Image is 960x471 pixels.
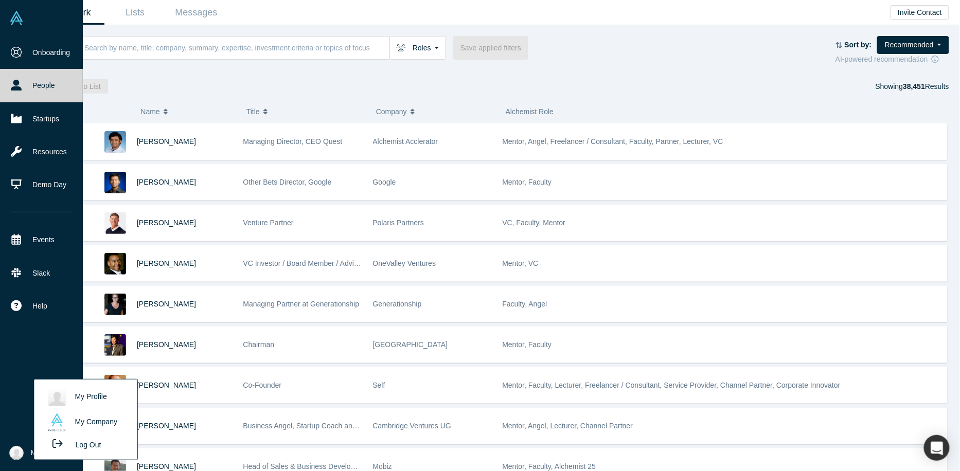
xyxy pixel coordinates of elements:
input: Search by name, title, company, summary, expertise, investment criteria or topics of focus [83,35,389,60]
a: Messages [166,1,227,25]
span: Mentor, Faculty, Lecturer, Freelancer / Consultant, Service Provider, Channel Partner, Corporate ... [503,381,841,389]
span: Mentor, Faculty, Alchemist 25 [503,462,596,470]
img: Robert Winder's Profile Image [104,375,126,396]
button: Roles [389,36,446,60]
a: [PERSON_NAME] [137,178,196,186]
span: Mentor, Angel, Freelancer / Consultant, Faculty, Partner, Lecturer, VC [503,137,723,146]
img: Rachel Chalmers's Profile Image [104,294,126,315]
img: Alchemist Accelerator's profile [48,413,66,431]
span: VC, Faculty, Mentor [503,219,566,227]
strong: 38,451 [903,82,925,90]
a: [PERSON_NAME] [137,462,196,470]
img: Timothy Chou's Profile Image [104,334,126,356]
a: [PERSON_NAME] [137,137,196,146]
span: Cambridge Ventures UG [373,422,452,430]
span: Mentor, Angel, Lecturer, Channel Partner [503,422,633,430]
span: Co-Founder [243,381,282,389]
span: Polaris Partners [373,219,424,227]
span: Other Bets Director, Google [243,178,332,186]
img: Gary Swart's Profile Image [104,212,126,234]
span: Mentor, Faculty [503,340,552,349]
a: My Profile [43,385,128,410]
span: Self [373,381,385,389]
span: Mobiz [373,462,392,470]
span: Head of Sales & Business Development (interim) [243,462,399,470]
span: My Account [31,447,68,458]
span: VC Investor / Board Member / Advisor [243,259,364,267]
span: Google [373,178,396,186]
span: Managing Partner at Generationship [243,300,360,308]
span: Venture Partner [243,219,294,227]
span: Title [246,101,260,122]
span: Results [903,82,949,90]
span: Chairman [243,340,275,349]
button: Title [246,101,365,122]
img: Dmytro Russu's Account [9,446,24,460]
span: Company [376,101,407,122]
a: [PERSON_NAME] [137,340,196,349]
a: [PERSON_NAME] [137,422,196,430]
a: [PERSON_NAME] [137,219,196,227]
a: My Company [43,410,128,435]
button: My Account [9,446,68,460]
span: Alchemist Acclerator [373,137,438,146]
div: AI-powered recommendation [835,54,949,65]
div: Showing [876,79,949,94]
span: Mentor, VC [503,259,539,267]
button: Company [376,101,495,122]
span: Managing Director, CEO Quest [243,137,343,146]
a: [PERSON_NAME] [137,300,196,308]
button: Recommended [877,36,949,54]
strong: Sort by: [845,41,872,49]
span: Name [140,101,159,122]
img: Juan Scarlett's Profile Image [104,253,126,275]
span: Generationship [373,300,422,308]
span: Faculty, Angel [503,300,547,308]
img: Dmytro Russu's profile [48,388,66,406]
button: Add to List [60,79,108,94]
button: Log Out [43,435,104,454]
span: Alchemist Role [506,107,554,116]
img: Steven Kan's Profile Image [104,172,126,193]
span: Help [32,301,47,312]
a: Lists [104,1,166,25]
span: [GEOGRAPHIC_DATA] [373,340,448,349]
button: Invite Contact [891,5,949,20]
a: [PERSON_NAME] [137,259,196,267]
span: Mentor, Faculty [503,178,552,186]
img: Alchemist Vault Logo [9,11,24,25]
button: Name [140,101,236,122]
span: Business Angel, Startup Coach and best-selling author [243,422,418,430]
a: [PERSON_NAME] [137,381,196,389]
button: Save applied filters [453,36,528,60]
img: Gnani Palanikumar's Profile Image [104,131,126,153]
span: OneValley Ventures [373,259,436,267]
